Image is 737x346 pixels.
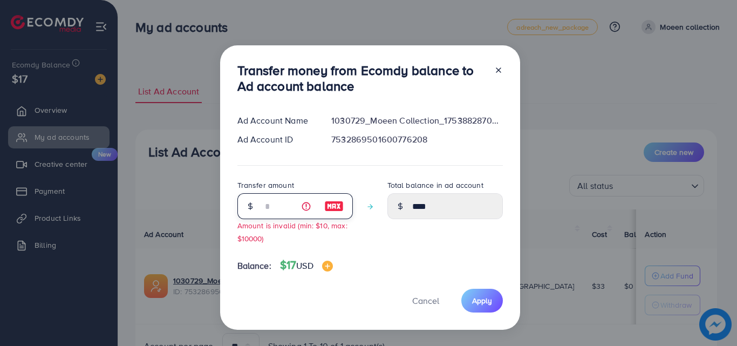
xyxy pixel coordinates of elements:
span: USD [296,260,313,272]
div: Ad Account ID [229,133,323,146]
div: Ad Account Name [229,114,323,127]
span: Balance: [237,260,271,272]
div: 1030729_Moeen Collection_1753882870473 [323,114,511,127]
img: image [324,200,344,213]
div: 7532869501600776208 [323,133,511,146]
span: Cancel [412,295,439,307]
h4: $17 [280,259,333,272]
button: Apply [461,289,503,312]
label: Transfer amount [237,180,294,191]
span: Apply [472,295,492,306]
label: Total balance in ad account [387,180,483,191]
img: image [322,261,333,272]
h3: Transfer money from Ecomdy balance to Ad account balance [237,63,486,94]
small: Amount is invalid (min: $10, max: $10000) [237,220,347,243]
button: Cancel [399,289,453,312]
